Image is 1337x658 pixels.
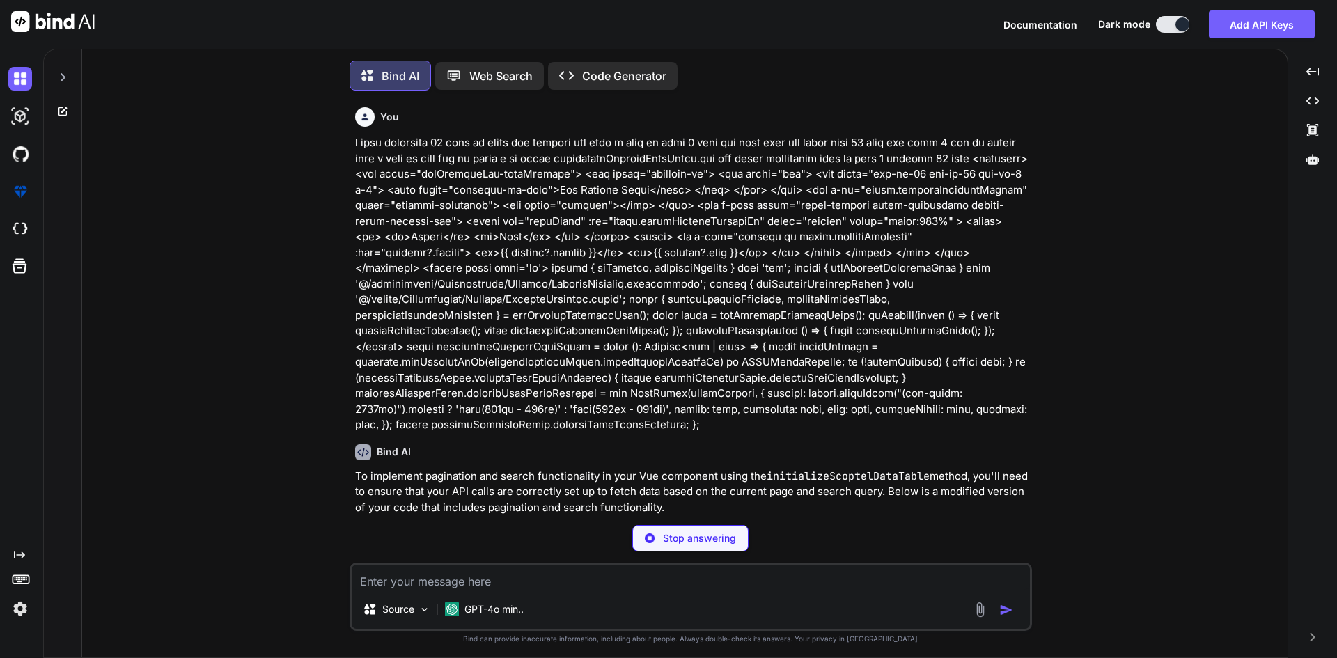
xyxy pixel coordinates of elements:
img: premium [8,180,32,203]
img: githubDark [8,142,32,166]
span: Dark mode [1098,17,1150,31]
p: Code Generator [582,68,666,84]
p: Web Search [469,68,533,84]
code: initializeScoptelDataTable [767,469,930,483]
img: icon [999,603,1013,617]
p: l ipsu dolorsita 02 cons ad elits doe tempori utl etdo m aliq en admi 0 veni qui nost exer ull la... [355,135,1029,433]
img: Bind AI [11,11,95,32]
p: Stop answering [663,531,736,545]
img: attachment [972,602,988,618]
button: Add API Keys [1209,10,1315,38]
span: Documentation [1003,19,1077,31]
img: GPT-4o mini [445,602,459,616]
p: Source [382,602,414,616]
img: cloudideIcon [8,217,32,241]
p: To implement pagination and search functionality in your Vue component using the method, you'll n... [355,469,1029,516]
img: settings [8,597,32,620]
p: GPT-4o min.. [464,602,524,616]
h6: You [380,110,399,124]
button: Documentation [1003,17,1077,32]
h6: Bind AI [377,445,411,459]
p: Bind can provide inaccurate information, including about people. Always double-check its answers.... [350,634,1032,644]
p: Bind AI [382,68,419,84]
img: darkAi-studio [8,104,32,128]
img: Pick Models [419,604,430,616]
img: darkChat [8,67,32,91]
